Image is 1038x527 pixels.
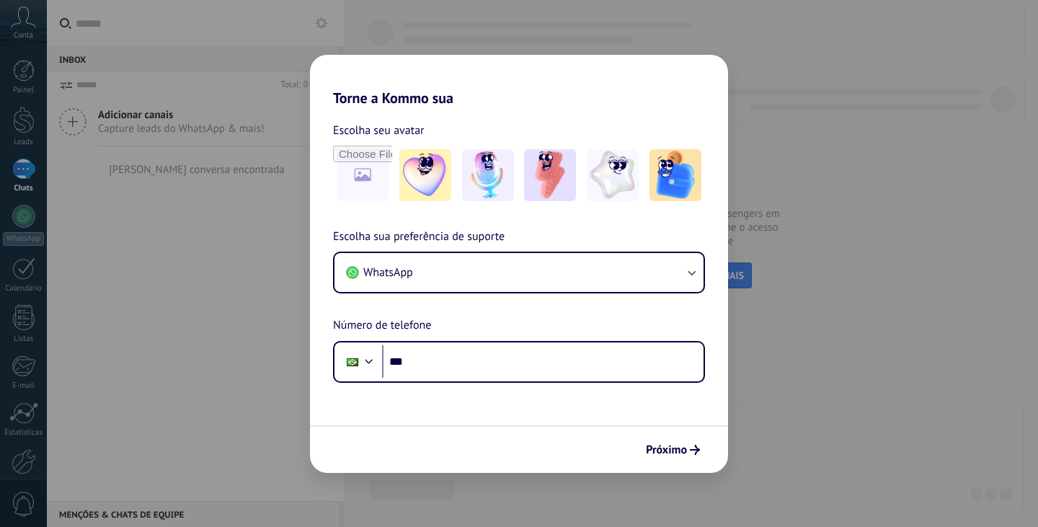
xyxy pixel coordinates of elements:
[333,228,505,247] span: Escolha sua preferência de suporte
[646,445,687,455] span: Próximo
[363,265,413,280] span: WhatsApp
[310,55,728,107] h2: Torne a Kommo sua
[639,438,706,462] button: Próximo
[333,316,431,335] span: Número de telefone
[462,149,514,201] img: -2.jpeg
[524,149,576,201] img: -3.jpeg
[649,149,701,201] img: -5.jpeg
[334,253,704,292] button: WhatsApp
[587,149,639,201] img: -4.jpeg
[399,149,451,201] img: -1.jpeg
[339,347,366,377] div: Brazil: + 55
[333,121,425,140] span: Escolha seu avatar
